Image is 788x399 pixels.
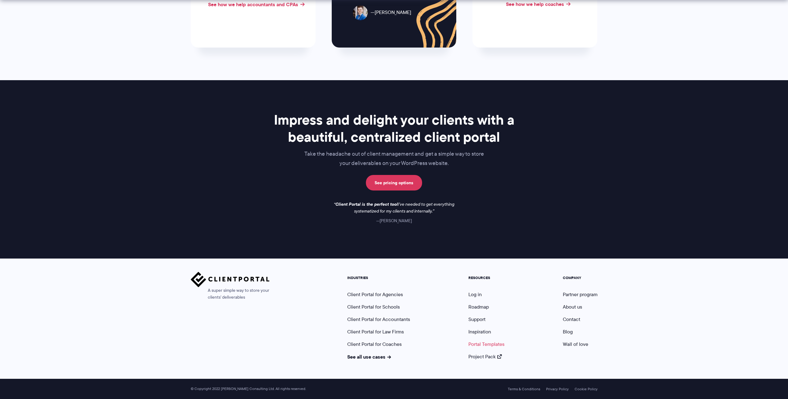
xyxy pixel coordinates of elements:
[208,1,298,8] a: See how we help accountants and CPAs
[468,291,482,298] a: Log in
[563,291,598,298] a: Partner program
[347,276,410,280] h5: INDUSTRIES
[366,175,422,190] a: See pricing options
[506,0,564,8] a: See how we help coaches
[468,353,502,360] a: Project Pack
[563,316,580,323] a: Contact
[468,276,504,280] h5: RESOURCES
[347,303,400,310] a: Client Portal for Schools
[468,328,491,335] a: Inspiration
[347,328,404,335] a: Client Portal for Law Firms
[191,287,270,301] span: A super simple way to store your clients' deliverables
[347,316,410,323] a: Client Portal for Accountants
[508,387,540,391] a: Terms & Conditions
[329,201,459,215] p: I've needed to get everything systematized for my clients and internally.
[371,8,411,17] span: [PERSON_NAME]
[376,218,412,224] cite: [PERSON_NAME]
[563,276,598,280] h5: COMPANY
[563,328,573,335] a: Blog
[270,111,518,146] h2: Impress and delight your clients with a beautiful, centralized client portal
[468,316,485,323] a: Support
[270,149,518,168] p: Take the headache out of client management and get a simple way to store your deliverables on you...
[563,341,588,348] a: Wall of love
[347,341,402,348] a: Client Portal for Coaches
[546,387,569,391] a: Privacy Policy
[468,341,504,348] a: Portal Templates
[575,387,598,391] a: Cookie Policy
[347,353,391,360] a: See all use cases
[468,303,489,310] a: Roadmap
[347,291,403,298] a: Client Portal for Agencies
[563,303,582,310] a: About us
[188,387,309,391] span: © Copyright 2022 [PERSON_NAME] Consulting Ltd. All rights reserved.
[335,201,398,208] strong: Client Portal is the perfect tool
